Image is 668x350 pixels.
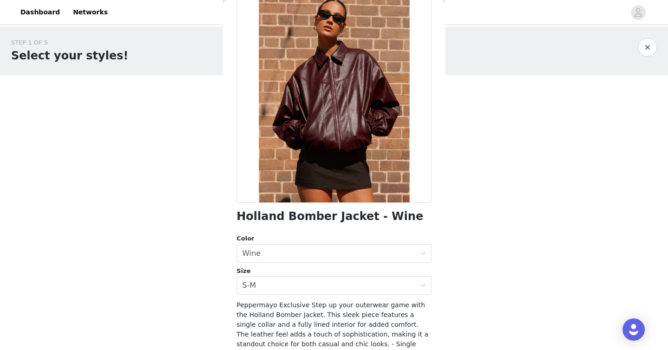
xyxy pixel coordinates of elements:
div: avatar [634,5,642,20]
div: Wine [242,245,261,262]
div: S-M [242,277,256,294]
div: Size [237,266,431,276]
h1: Holland Bomber Jacket - Wine [237,210,423,223]
a: Networks [67,2,113,23]
div: Color [237,234,431,243]
h1: Select your styles! [11,47,128,64]
a: Dashboard [15,2,65,23]
div: Open Intercom Messenger [623,318,645,341]
div: STEP 1 OF 5 [11,38,128,47]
